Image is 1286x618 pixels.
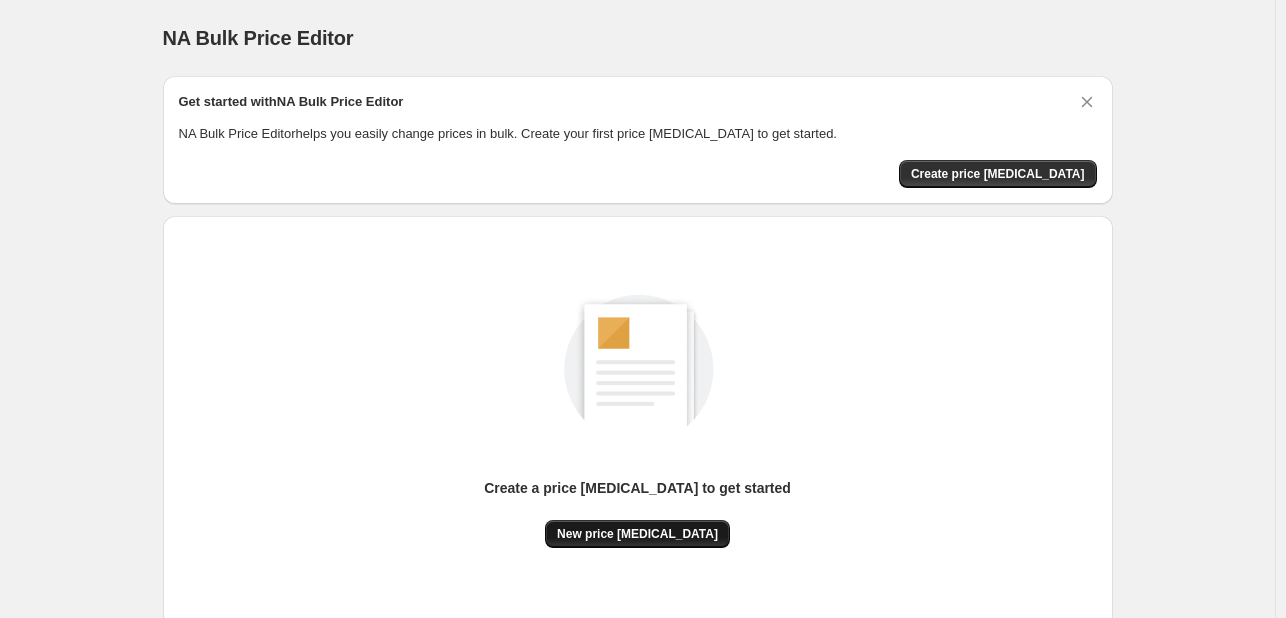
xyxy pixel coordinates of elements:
[557,526,718,542] span: New price [MEDICAL_DATA]
[899,160,1097,188] button: Create price change job
[545,520,730,548] button: New price [MEDICAL_DATA]
[484,478,791,498] p: Create a price [MEDICAL_DATA] to get started
[1077,92,1097,112] button: Dismiss card
[911,166,1085,182] span: Create price [MEDICAL_DATA]
[179,92,404,112] h2: Get started with NA Bulk Price Editor
[179,124,1097,144] p: NA Bulk Price Editor helps you easily change prices in bulk. Create your first price [MEDICAL_DAT...
[163,27,354,49] span: NA Bulk Price Editor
